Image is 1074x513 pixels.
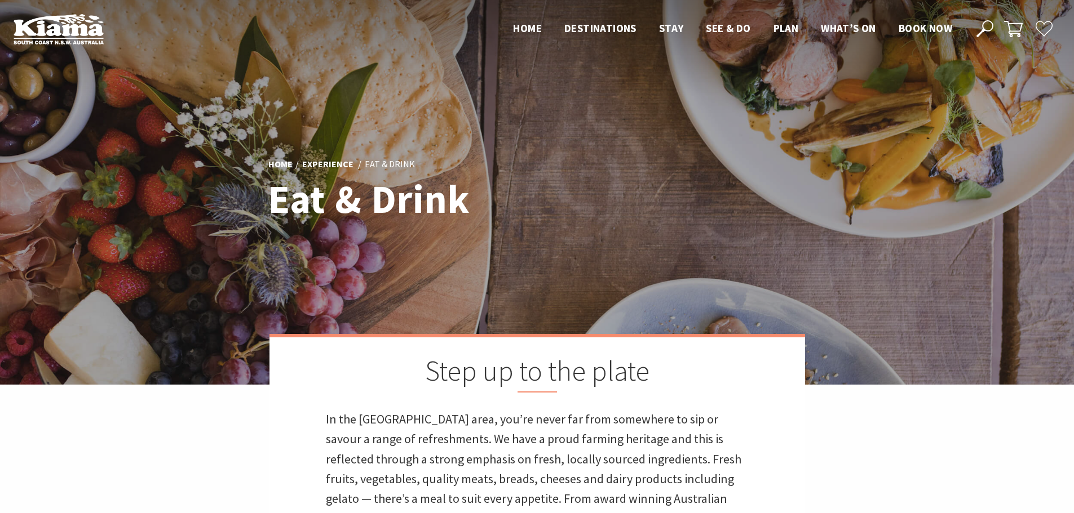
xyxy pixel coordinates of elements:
[774,21,799,35] span: Plan
[899,21,952,35] span: Book now
[659,21,684,35] span: Stay
[365,157,415,172] li: Eat & Drink
[564,21,637,35] span: Destinations
[326,354,749,392] h2: Step up to the plate
[706,21,750,35] span: See & Do
[502,20,963,38] nav: Main Menu
[268,177,587,221] h1: Eat & Drink
[821,21,876,35] span: What’s On
[302,158,353,171] a: Experience
[268,158,293,171] a: Home
[513,21,542,35] span: Home
[14,14,104,44] img: Kiama Logo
